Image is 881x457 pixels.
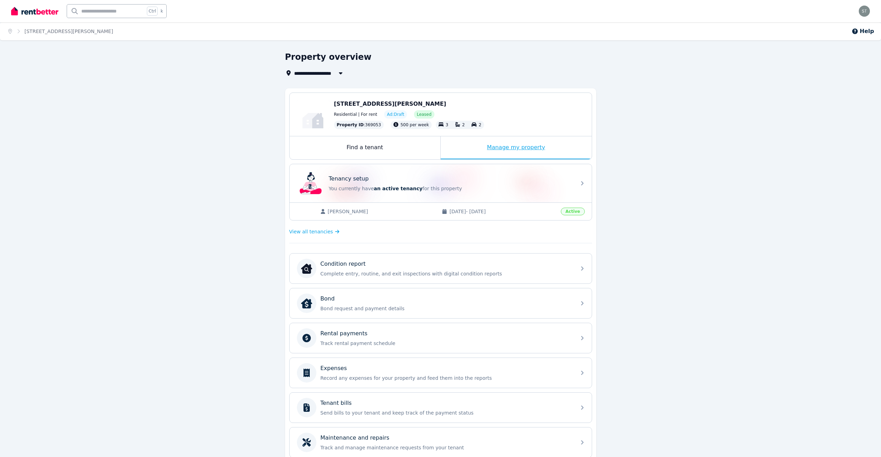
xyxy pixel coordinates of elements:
span: Residential | For rent [334,112,377,117]
p: Complete entry, routine, and exit inspections with digital condition reports [321,270,572,277]
a: Tenancy setupTenancy setupYou currently havean active tenancyfor this property [290,164,592,202]
span: an active tenancy [374,186,423,191]
img: Condition report [301,263,312,274]
div: : 369053 [334,121,384,129]
img: Bond [301,298,312,309]
span: Ad: Draft [387,112,404,117]
p: Send bills to your tenant and keep track of the payment status [321,409,572,416]
img: Tenancy setup [300,172,322,194]
span: 2 [479,122,481,127]
a: Rental paymentsTrack rental payment schedule [290,323,592,353]
span: Ctrl [147,7,158,16]
a: View all tenancies [289,228,340,235]
p: Condition report [321,260,366,268]
img: stefanus.taljaard@gmail.com [859,6,870,17]
p: Record any expenses for your property and feed them into the reports [321,375,572,382]
img: RentBetter [11,6,58,16]
span: k [160,8,163,14]
span: [DATE] - [DATE] [449,208,557,215]
p: Maintenance and repairs [321,434,390,442]
a: [STREET_ADDRESS][PERSON_NAME] [25,29,113,34]
span: [STREET_ADDRESS][PERSON_NAME] [334,101,446,107]
div: Manage my property [441,136,592,159]
span: 3 [446,122,448,127]
span: 2 [462,122,465,127]
span: Property ID [337,122,364,128]
p: Tenant bills [321,399,352,407]
p: Rental payments [321,329,368,338]
p: Bond request and payment details [321,305,572,312]
a: ExpensesRecord any expenses for your property and feed them into the reports [290,358,592,388]
span: Active [561,208,584,215]
a: Condition reportCondition reportComplete entry, routine, and exit inspections with digital condit... [290,254,592,283]
span: View all tenancies [289,228,333,235]
p: You currently have for this property [329,185,572,192]
h1: Property overview [285,51,372,63]
p: Track rental payment schedule [321,340,572,347]
div: Find a tenant [290,136,440,159]
a: Tenant billsSend bills to your tenant and keep track of the payment status [290,393,592,423]
p: Bond [321,295,335,303]
p: Expenses [321,364,347,372]
span: Leased [417,112,431,117]
span: 500 per week [400,122,429,127]
p: Track and manage maintenance requests from your tenant [321,444,572,451]
button: Help [851,27,874,35]
span: [PERSON_NAME] [328,208,435,215]
a: BondBondBond request and payment details [290,288,592,318]
p: Tenancy setup [329,175,369,183]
